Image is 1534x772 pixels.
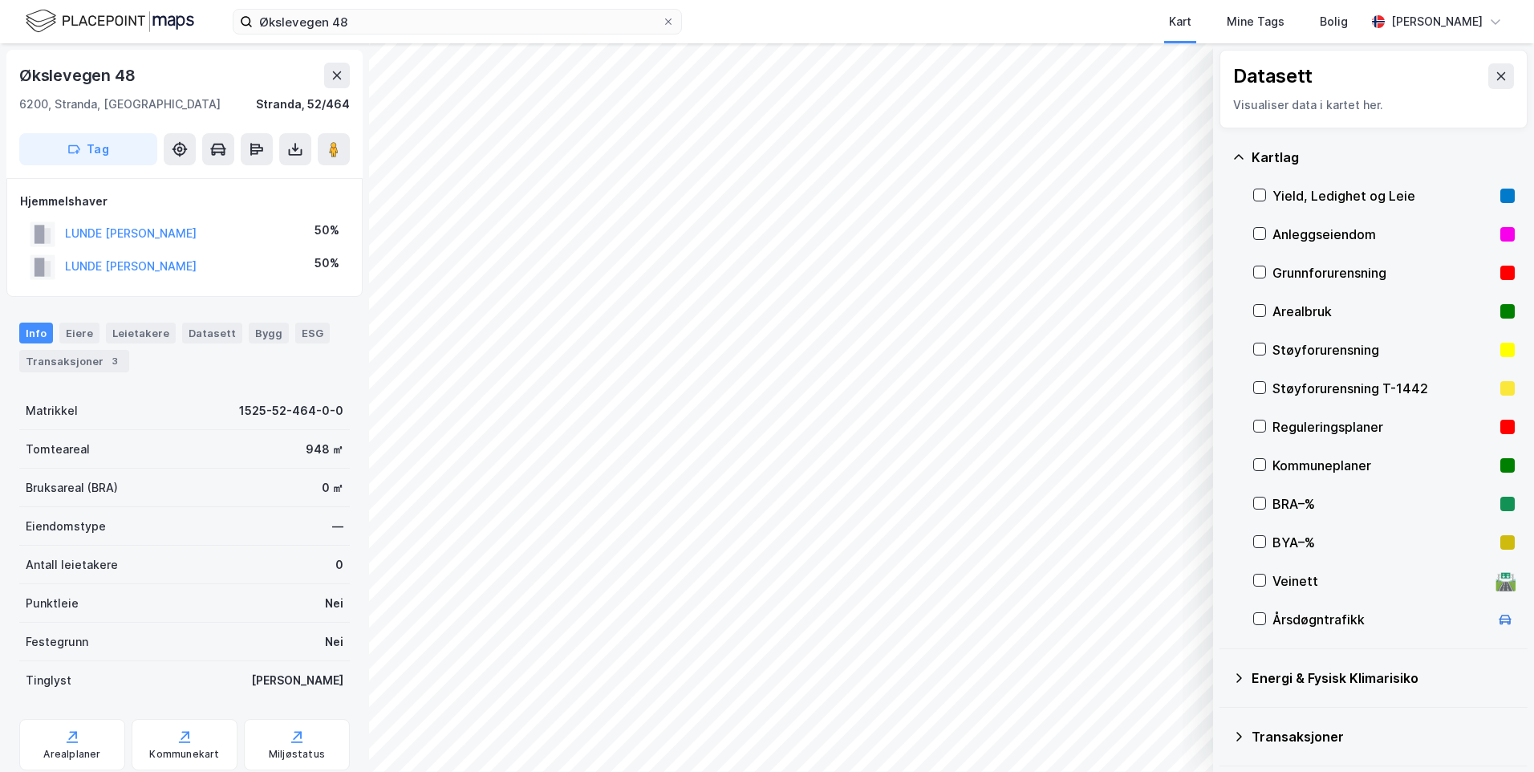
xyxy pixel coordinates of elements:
div: Kommuneplaner [1272,456,1494,475]
div: Stranda, 52/464 [256,95,350,114]
div: Bolig [1320,12,1348,31]
div: Info [19,323,53,343]
div: Økslevegen 48 [19,63,138,88]
div: 🛣️ [1495,571,1516,591]
div: Støyforurensning [1272,340,1494,360]
div: 3 [107,353,123,369]
div: — [332,517,343,536]
div: Kartlag [1252,148,1515,167]
div: BYA–% [1272,533,1494,552]
div: Antall leietakere [26,555,118,575]
div: Bruksareal (BRA) [26,478,118,498]
div: Mine Tags [1227,12,1284,31]
img: logo.f888ab2527a4732fd821a326f86c7f29.svg [26,7,194,35]
div: Nei [325,594,343,613]
div: Kart [1169,12,1191,31]
div: Bygg [249,323,289,343]
div: Eiere [59,323,99,343]
div: Miljøstatus [269,748,325,761]
div: Arealplaner [43,748,100,761]
div: Støyforurensning T-1442 [1272,379,1494,398]
div: 6200, Stranda, [GEOGRAPHIC_DATA] [19,95,221,114]
div: Matrikkel [26,401,78,421]
div: BRA–% [1272,494,1494,514]
div: Veinett [1272,571,1489,591]
div: Visualiser data i kartet her. [1233,95,1514,115]
div: [PERSON_NAME] [1391,12,1483,31]
div: [PERSON_NAME] [251,671,343,690]
div: Energi & Fysisk Klimarisiko [1252,668,1515,688]
div: Arealbruk [1272,302,1494,321]
div: Yield, Ledighet og Leie [1272,186,1494,205]
div: Transaksjoner [1252,727,1515,746]
div: Årsdøgntrafikk [1272,610,1489,629]
div: Punktleie [26,594,79,613]
div: 948 ㎡ [306,440,343,459]
div: Festegrunn [26,632,88,652]
div: Leietakere [106,323,176,343]
div: Reguleringsplaner [1272,417,1494,437]
button: Tag [19,133,157,165]
div: Eiendomstype [26,517,106,536]
div: Datasett [1233,63,1313,89]
div: Hjemmelshaver [20,192,349,211]
div: Tomteareal [26,440,90,459]
div: 0 ㎡ [322,478,343,498]
div: Tinglyst [26,671,71,690]
iframe: Chat Widget [1454,695,1534,772]
div: 0 [335,555,343,575]
div: Transaksjoner [19,350,129,372]
div: Nei [325,632,343,652]
div: Datasett [182,323,242,343]
div: Anleggseiendom [1272,225,1494,244]
div: 50% [315,254,339,273]
div: 1525-52-464-0-0 [239,401,343,421]
div: Kommunekart [149,748,219,761]
div: Grunnforurensning [1272,263,1494,282]
div: 50% [315,221,339,240]
input: Søk på adresse, matrikkel, gårdeiere, leietakere eller personer [253,10,662,34]
div: ESG [295,323,330,343]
